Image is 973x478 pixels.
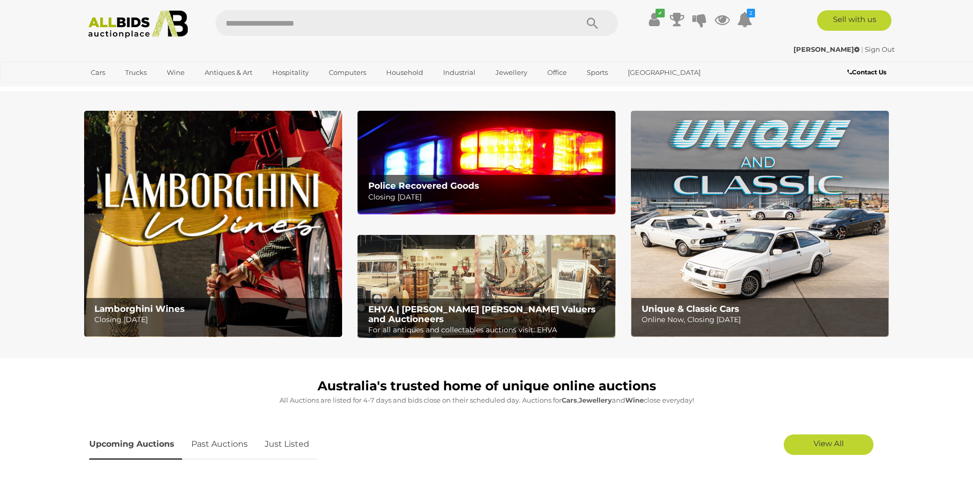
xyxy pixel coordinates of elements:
[631,111,889,337] img: Unique & Classic Cars
[579,396,612,404] strong: Jewellery
[84,111,342,337] a: Lamborghini Wines Lamborghini Wines Closing [DATE]
[642,304,739,314] b: Unique & Classic Cars
[83,10,194,38] img: Allbids.com.au
[322,64,373,81] a: Computers
[94,313,336,326] p: Closing [DATE]
[621,64,707,81] a: [GEOGRAPHIC_DATA]
[89,394,884,406] p: All Auctions are listed for 4-7 days and bids close on their scheduled day. Auctions for , and cl...
[257,429,317,460] a: Just Listed
[368,324,610,336] p: For all antiques and collectables auctions visit: EHVA
[368,191,610,204] p: Closing [DATE]
[813,439,844,448] span: View All
[368,181,479,191] b: Police Recovered Goods
[861,45,863,53] span: |
[160,64,191,81] a: Wine
[541,64,573,81] a: Office
[625,396,644,404] strong: Wine
[562,396,577,404] strong: Cars
[380,64,430,81] a: Household
[567,10,618,36] button: Search
[358,235,615,338] img: EHVA | Evans Hastings Valuers and Auctioneers
[266,64,315,81] a: Hospitality
[580,64,614,81] a: Sports
[865,45,895,53] a: Sign Out
[198,64,259,81] a: Antiques & Art
[793,45,861,53] a: [PERSON_NAME]
[89,429,182,460] a: Upcoming Auctions
[656,9,665,17] i: ✔
[84,64,112,81] a: Cars
[642,313,883,326] p: Online Now, Closing [DATE]
[368,304,595,324] b: EHVA | [PERSON_NAME] [PERSON_NAME] Valuers and Auctioneers
[647,10,662,29] a: ✔
[358,111,615,214] img: Police Recovered Goods
[817,10,891,31] a: Sell with us
[737,10,752,29] a: 2
[118,64,153,81] a: Trucks
[847,68,886,76] b: Contact Us
[84,111,342,337] img: Lamborghini Wines
[89,379,884,393] h1: Australia's trusted home of unique online auctions
[793,45,860,53] strong: [PERSON_NAME]
[489,64,534,81] a: Jewellery
[784,434,873,455] a: View All
[631,111,889,337] a: Unique & Classic Cars Unique & Classic Cars Online Now, Closing [DATE]
[358,235,615,338] a: EHVA | Evans Hastings Valuers and Auctioneers EHVA | [PERSON_NAME] [PERSON_NAME] Valuers and Auct...
[436,64,482,81] a: Industrial
[184,429,255,460] a: Past Auctions
[747,9,755,17] i: 2
[94,304,185,314] b: Lamborghini Wines
[847,67,889,78] a: Contact Us
[358,111,615,214] a: Police Recovered Goods Police Recovered Goods Closing [DATE]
